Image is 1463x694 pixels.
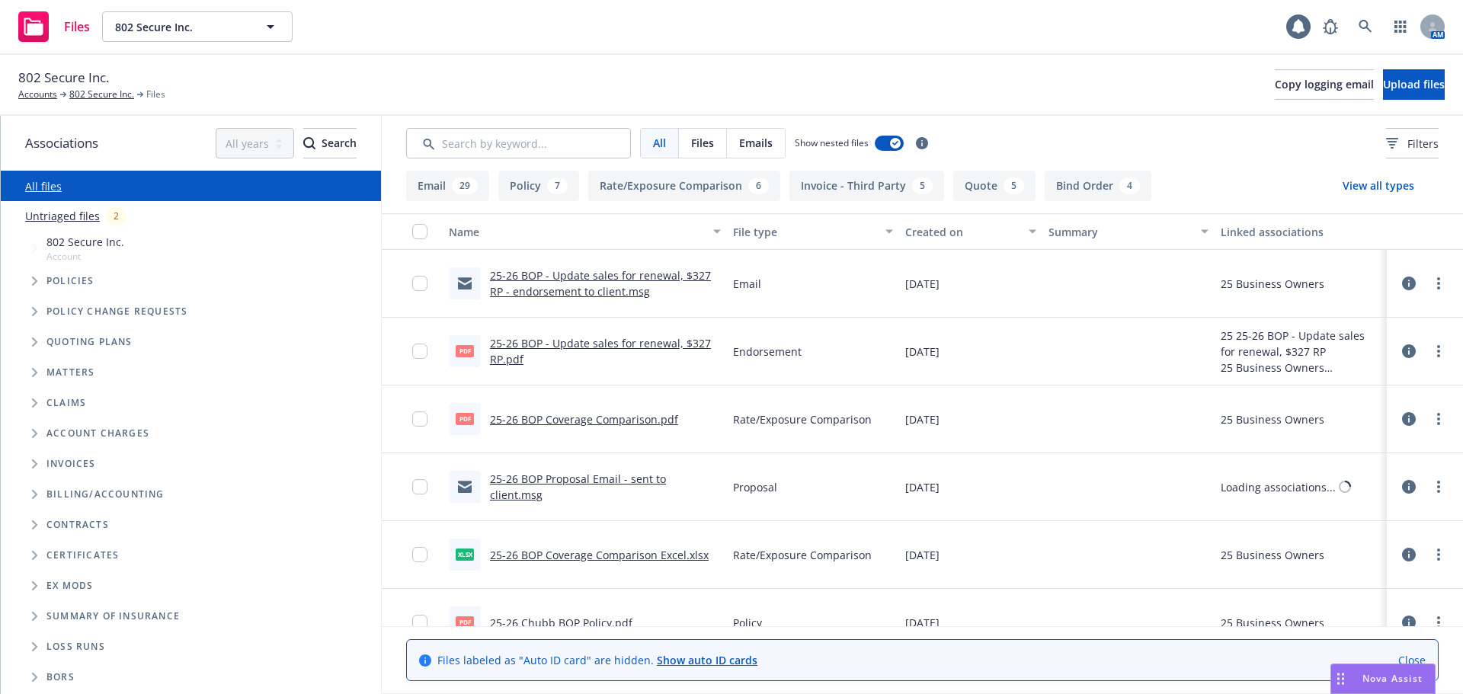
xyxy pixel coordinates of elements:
[1383,69,1445,100] button: Upload files
[64,21,90,33] span: Files
[588,171,780,201] button: Rate/Exposure Comparison
[1,479,381,692] div: Folder Tree Example
[905,224,1020,240] div: Created on
[953,171,1036,201] button: Quote
[905,547,940,563] span: [DATE]
[46,337,133,347] span: Quoting plans
[1429,545,1448,564] a: more
[406,128,631,158] input: Search by keyword...
[1331,664,1350,693] div: Drag to move
[46,234,124,250] span: 802 Secure Inc.
[490,412,678,427] a: 25-26 BOP Coverage Comparison.pdf
[1221,411,1324,427] div: 25 Business Owners
[46,398,86,408] span: Claims
[303,137,315,149] svg: Search
[412,479,427,494] input: Toggle Row Selected
[733,547,872,563] span: Rate/Exposure Comparison
[46,581,93,590] span: Ex Mods
[12,5,96,48] a: Files
[733,411,872,427] span: Rate/Exposure Comparison
[25,208,100,224] a: Untriaged files
[1215,213,1387,250] button: Linked associations
[46,673,75,682] span: BORs
[46,368,94,377] span: Matters
[406,171,489,201] button: Email
[1330,664,1436,694] button: Nova Assist
[1004,177,1024,194] div: 5
[1315,11,1346,42] a: Report a Bug
[748,177,769,194] div: 6
[490,548,709,562] a: 25-26 BOP Coverage Comparison Excel.xlsx
[1221,276,1324,292] div: 25 Business Owners
[1362,672,1423,685] span: Nova Assist
[905,344,940,360] span: [DATE]
[1045,171,1151,201] button: Bind Order
[1350,11,1381,42] a: Search
[46,612,180,621] span: Summary of insurance
[46,250,124,263] span: Account
[1429,410,1448,428] a: more
[905,411,940,427] span: [DATE]
[1407,136,1439,152] span: Filters
[905,479,940,495] span: [DATE]
[1398,652,1426,668] a: Close
[1429,342,1448,360] a: more
[412,224,427,239] input: Select all
[452,177,478,194] div: 29
[1429,274,1448,293] a: more
[691,135,714,151] span: Files
[456,548,474,560] span: xlsx
[456,616,474,628] span: pdf
[653,135,666,151] span: All
[733,479,777,495] span: Proposal
[412,411,427,427] input: Toggle Row Selected
[1,231,381,479] div: Tree Example
[739,135,773,151] span: Emails
[490,268,711,299] a: 25-26 BOP - Update sales for renewal, $327 RP - endorsement to client.msg
[449,224,704,240] div: Name
[789,171,944,201] button: Invoice - Third Party
[1275,77,1374,91] span: Copy logging email
[115,19,247,35] span: 802 Secure Inc.
[733,615,762,631] span: Policy
[443,213,727,250] button: Name
[547,177,568,194] div: 7
[46,429,149,438] span: Account charges
[146,88,165,101] span: Files
[18,68,109,88] span: 802 Secure Inc.
[1119,177,1140,194] div: 4
[1383,77,1445,91] span: Upload files
[1386,136,1439,152] span: Filters
[25,133,98,153] span: Associations
[1221,360,1381,376] div: 25 Business Owners
[412,344,427,359] input: Toggle Row Selected
[795,136,869,149] span: Show nested files
[412,615,427,630] input: Toggle Row Selected
[46,551,119,560] span: Certificates
[1048,224,1192,240] div: Summary
[1275,69,1374,100] button: Copy logging email
[46,490,165,499] span: Billing/Accounting
[1042,213,1215,250] button: Summary
[102,11,293,42] button: 802 Secure Inc.
[303,129,357,158] div: Search
[18,88,57,101] a: Accounts
[912,177,933,194] div: 5
[1429,478,1448,496] a: more
[46,520,109,529] span: Contracts
[733,224,876,240] div: File type
[1221,328,1381,360] div: 25 25-26 BOP - Update sales for renewal, $327 RP
[46,307,187,316] span: Policy change requests
[490,616,632,630] a: 25-26 Chubb BOP Policy.pdf
[905,276,940,292] span: [DATE]
[490,472,666,502] a: 25-26 BOP Proposal Email - sent to client.msg
[733,276,761,292] span: Email
[456,413,474,424] span: pdf
[905,615,940,631] span: [DATE]
[437,652,757,668] span: Files labeled as "Auto ID card" are hidden.
[69,88,134,101] a: 802 Secure Inc.
[490,336,711,366] a: 25-26 BOP - Update sales for renewal, $327 RP.pdf
[1386,128,1439,158] button: Filters
[412,547,427,562] input: Toggle Row Selected
[1221,547,1324,563] div: 25 Business Owners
